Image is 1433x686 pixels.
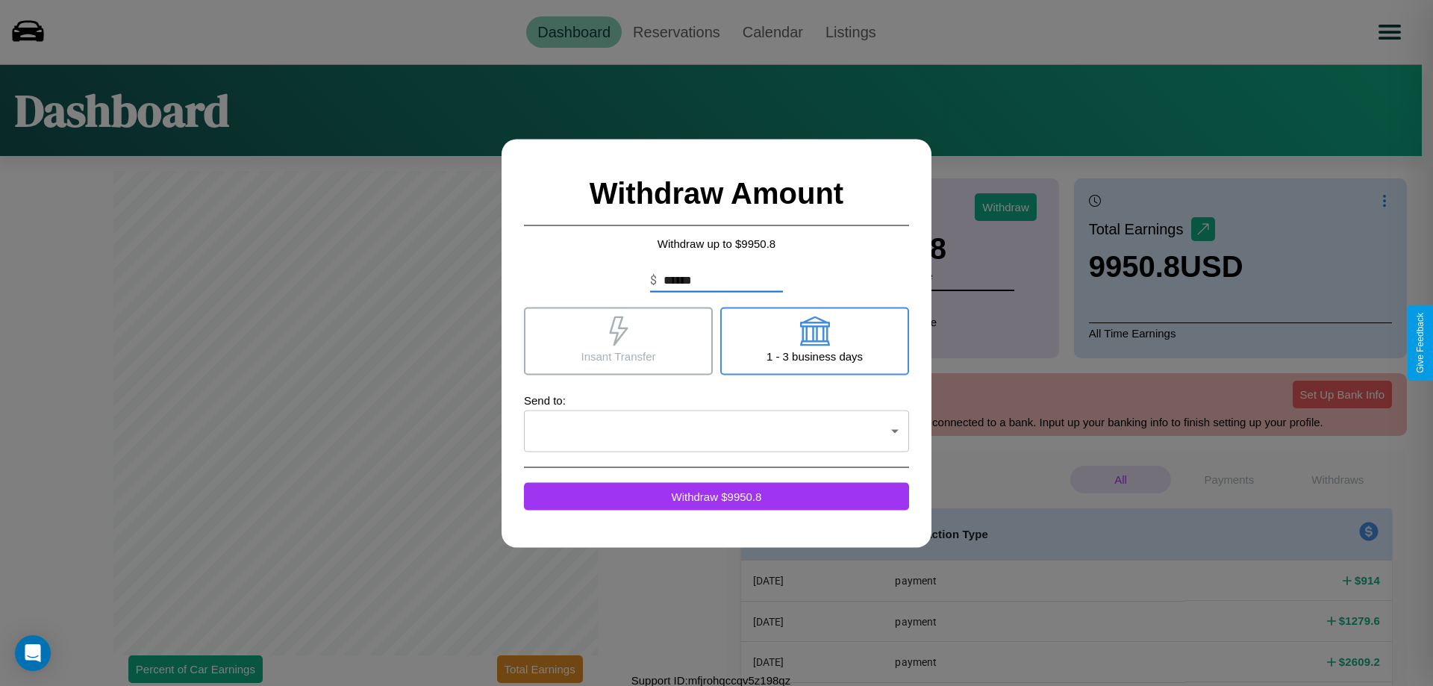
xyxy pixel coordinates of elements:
p: $ [650,271,657,289]
p: Withdraw up to $ 9950.8 [524,233,909,253]
div: Give Feedback [1415,313,1426,373]
h2: Withdraw Amount [524,161,909,225]
p: Insant Transfer [581,346,655,366]
p: 1 - 3 business days [767,346,863,366]
div: Open Intercom Messenger [15,635,51,671]
button: Withdraw $9950.8 [524,482,909,510]
p: Send to: [524,390,909,410]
